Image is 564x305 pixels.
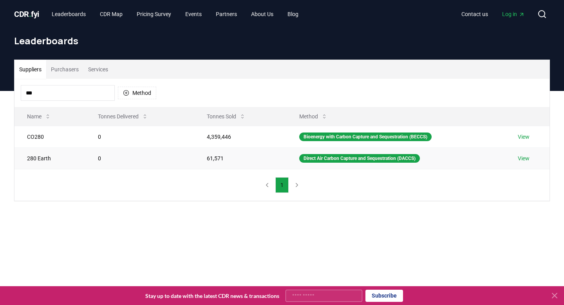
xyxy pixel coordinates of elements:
a: Pricing Survey [130,7,177,21]
button: Suppliers [14,60,46,79]
td: 61,571 [194,147,287,169]
a: Partners [210,7,243,21]
button: Purchasers [46,60,83,79]
span: Log in [502,10,525,18]
button: Tonnes Delivered [92,109,154,124]
td: 0 [85,147,194,169]
a: About Us [245,7,280,21]
td: 280 Earth [14,147,85,169]
h1: Leaderboards [14,34,550,47]
td: 0 [85,126,194,147]
div: Direct Air Carbon Capture and Sequestration (DACCS) [299,154,420,163]
button: Method [293,109,334,124]
button: Services [83,60,113,79]
a: Events [179,7,208,21]
button: Name [21,109,57,124]
div: Bioenergy with Carbon Capture and Sequestration (BECCS) [299,133,432,141]
a: CDR.fyi [14,9,39,20]
td: 4,359,446 [194,126,287,147]
a: Leaderboards [45,7,92,21]
a: Contact us [455,7,494,21]
a: Log in [496,7,531,21]
span: . [29,9,31,19]
nav: Main [455,7,531,21]
a: Blog [281,7,305,21]
button: 1 [275,177,289,193]
button: Method [118,87,156,99]
a: View [518,133,530,141]
nav: Main [45,7,305,21]
td: CO280 [14,126,85,147]
a: CDR Map [94,7,129,21]
button: Tonnes Sold [201,109,252,124]
span: CDR fyi [14,9,39,19]
a: View [518,154,530,162]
